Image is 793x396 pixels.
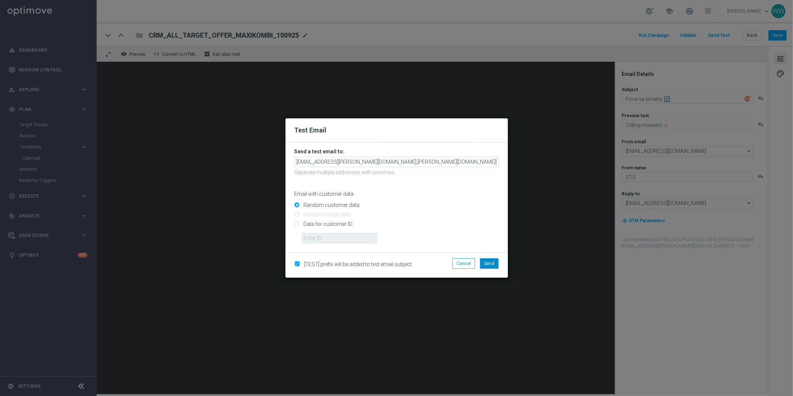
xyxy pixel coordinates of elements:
[304,261,412,267] span: [TEST] prefix will be added to test email subject
[302,202,360,208] label: Random customer data
[294,126,499,135] h2: Test Email
[302,233,377,243] input: Enter ID
[294,169,499,176] p: Separate multiple addresses with commas
[452,258,475,269] button: Cancel
[294,191,499,197] p: Email with customer data
[294,148,499,155] h3: Send a test email to:
[480,258,499,269] button: Send
[484,261,494,266] span: Send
